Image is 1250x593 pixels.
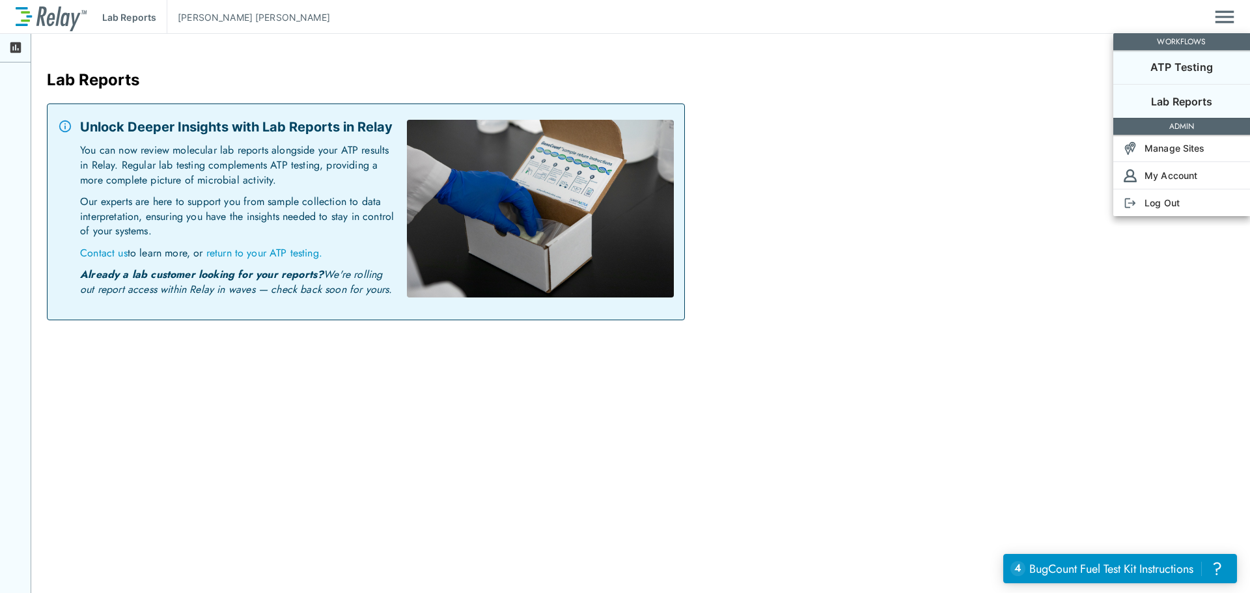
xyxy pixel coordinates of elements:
[1124,169,1137,182] img: Account
[1116,36,1247,48] p: WORKFLOWS
[1145,169,1197,182] p: My Account
[1003,554,1237,583] iframe: Resource center
[1145,196,1180,210] p: Log Out
[1150,59,1213,75] p: ATP Testing
[1116,120,1247,132] p: ADMIN
[1151,94,1212,109] p: Lab Reports
[1145,141,1205,155] p: Manage Sites
[1124,197,1137,210] img: Log Out Icon
[1124,142,1137,155] img: Sites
